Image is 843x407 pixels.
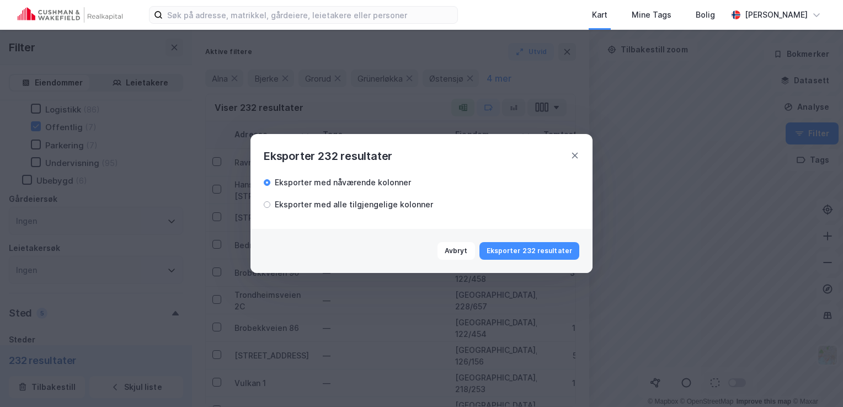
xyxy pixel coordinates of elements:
iframe: Chat Widget [788,354,843,407]
input: Søk på adresse, matrikkel, gårdeiere, leietakere eller personer [163,7,457,23]
div: Bolig [696,8,715,22]
div: Kontrollprogram for chat [788,354,843,407]
div: Eksporter med alle tilgjengelige kolonner [275,198,433,211]
div: [PERSON_NAME] [745,8,808,22]
div: Kart [592,8,607,22]
div: Eksporter med nåværende kolonner [275,176,411,189]
img: cushman-wakefield-realkapital-logo.202ea83816669bd177139c58696a8fa1.svg [18,7,122,23]
button: Avbryt [437,242,475,260]
button: Eksporter 232 resultater [479,242,579,260]
div: Eksporter 232 resultater [264,147,392,165]
div: Mine Tags [632,8,671,22]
